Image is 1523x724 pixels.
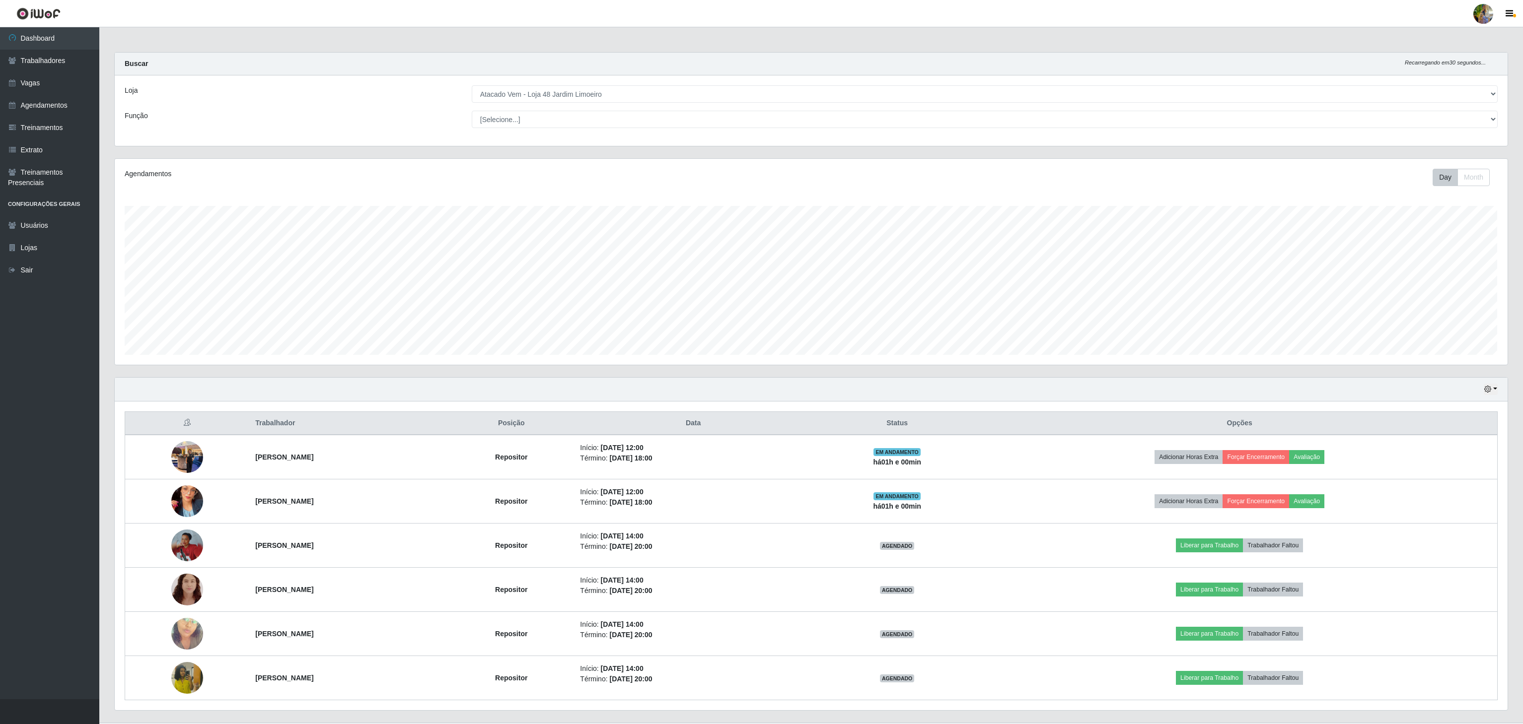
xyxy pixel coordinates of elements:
strong: [PERSON_NAME] [255,453,313,461]
time: [DATE] 20:00 [609,542,652,550]
button: Liberar para Trabalho [1176,627,1243,641]
time: [DATE] 14:00 [601,532,644,540]
strong: Repositor [495,586,527,593]
li: Término: [580,630,806,640]
img: 1750290753339.jpeg [171,569,203,609]
button: Day [1433,169,1458,186]
li: Término: [580,586,806,596]
button: Trabalhador Faltou [1243,538,1303,552]
li: Início: [580,575,806,586]
span: EM ANDAMENTO [873,492,921,500]
strong: [PERSON_NAME] [255,630,313,638]
li: Início: [580,663,806,674]
time: [DATE] 14:00 [601,664,644,672]
strong: Repositor [495,674,527,682]
th: Status [812,412,982,435]
i: Recarregando em 30 segundos... [1405,60,1486,66]
strong: Repositor [495,541,527,549]
span: AGENDADO [880,630,915,638]
strong: há 01 h e 00 min [873,502,921,510]
button: Liberar para Trabalho [1176,538,1243,552]
time: [DATE] 20:00 [609,675,652,683]
img: 1750250389303.jpeg [171,529,203,561]
th: Trabalhador [249,412,448,435]
th: Data [574,412,812,435]
time: [DATE] 14:00 [601,620,644,628]
time: [DATE] 18:00 [609,454,652,462]
img: 1755095833793.jpeg [171,436,203,478]
button: Trabalhador Faltou [1243,627,1303,641]
li: Início: [580,487,806,497]
time: [DATE] 20:00 [609,631,652,639]
button: Avaliação [1289,450,1324,464]
img: 1755793919031.jpeg [171,473,203,529]
time: [DATE] 20:00 [609,587,652,594]
th: Opções [982,412,1497,435]
li: Início: [580,619,806,630]
strong: Buscar [125,60,148,67]
label: Loja [125,85,138,96]
div: Toolbar with button groups [1433,169,1498,186]
li: Início: [580,531,806,541]
span: AGENDADO [880,586,915,594]
strong: [PERSON_NAME] [255,541,313,549]
img: CoreUI Logo [16,7,61,20]
button: Trabalhador Faltou [1243,583,1303,596]
time: [DATE] 14:00 [601,576,644,584]
span: EM ANDAMENTO [873,448,921,456]
li: Término: [580,541,806,552]
button: Month [1457,169,1490,186]
button: Adicionar Horas Extra [1155,450,1223,464]
img: 1756645044831.jpeg [171,650,203,706]
strong: Repositor [495,630,527,638]
strong: [PERSON_NAME] [255,586,313,593]
strong: Repositor [495,497,527,505]
strong: há 01 h e 00 min [873,458,921,466]
li: Término: [580,453,806,463]
li: Início: [580,443,806,453]
strong: Repositor [495,453,527,461]
img: 1754928869787.jpeg [171,605,203,662]
button: Liberar para Trabalho [1176,671,1243,685]
strong: [PERSON_NAME] [255,674,313,682]
time: [DATE] 12:00 [601,444,644,452]
button: Adicionar Horas Extra [1155,494,1223,508]
strong: [PERSON_NAME] [255,497,313,505]
li: Término: [580,497,806,508]
span: AGENDADO [880,674,915,682]
time: [DATE] 12:00 [601,488,644,496]
button: Liberar para Trabalho [1176,583,1243,596]
th: Posição [448,412,574,435]
div: First group [1433,169,1490,186]
label: Função [125,111,148,121]
button: Forçar Encerramento [1223,494,1289,508]
div: Agendamentos [125,169,688,179]
button: Forçar Encerramento [1223,450,1289,464]
button: Trabalhador Faltou [1243,671,1303,685]
span: AGENDADO [880,542,915,550]
time: [DATE] 18:00 [609,498,652,506]
li: Término: [580,674,806,684]
button: Avaliação [1289,494,1324,508]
